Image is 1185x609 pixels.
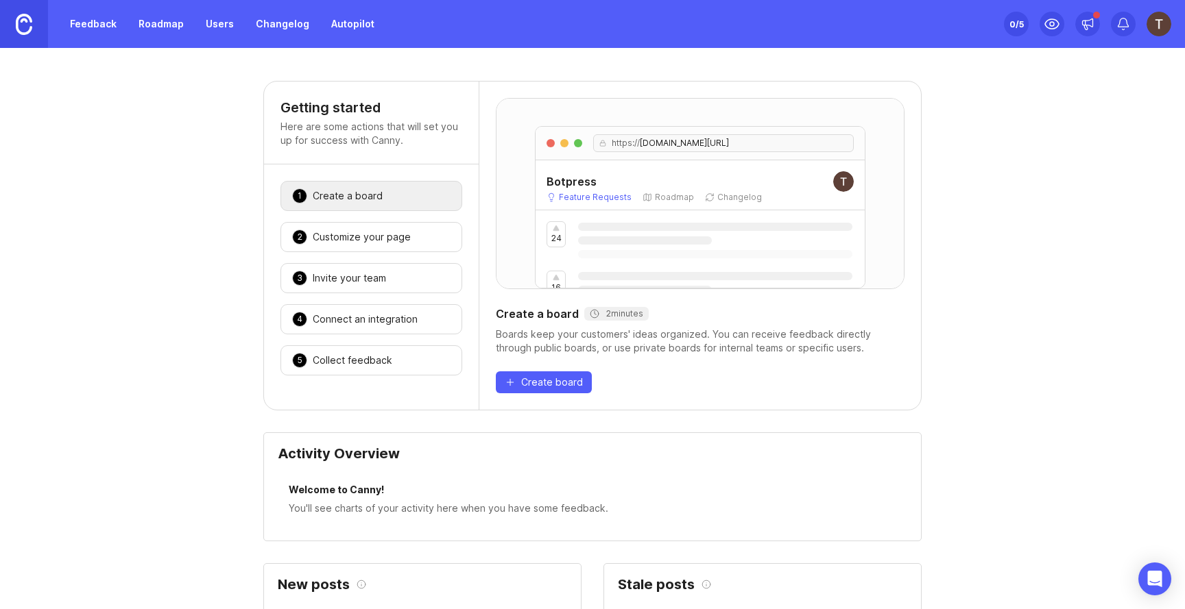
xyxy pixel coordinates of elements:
a: Autopilot [323,12,383,36]
h4: Getting started [280,98,462,117]
div: Collect feedback [313,353,392,367]
span: https:// [606,138,640,149]
a: Users [197,12,242,36]
div: 2 [292,229,307,245]
button: 0/5 [1004,12,1029,36]
div: Welcome to Canny! [289,482,896,501]
p: 24 [551,233,562,244]
p: Roadmap [655,192,694,203]
img: Timothy Klint [833,171,854,192]
div: 4 [292,312,307,327]
h2: New posts [278,577,350,591]
div: 5 [292,353,307,368]
div: 1 [292,188,307,203]
div: 3 [292,271,307,286]
div: 2 minutes [590,308,643,319]
p: 16 [551,282,561,293]
a: Roadmap [130,12,192,36]
div: You'll see charts of your activity here when you have some feedback. [289,501,896,516]
div: Open Intercom Messenger [1138,562,1171,595]
h2: Stale posts [618,577,695,591]
a: Changelog [248,12,318,36]
div: Activity Overview [278,447,907,471]
div: Invite your team [313,271,386,285]
p: Changelog [717,192,762,203]
span: [DOMAIN_NAME][URL] [640,138,729,149]
div: 0 /5 [1009,14,1024,34]
img: Timothy Klint [1147,12,1171,36]
p: Here are some actions that will set you up for success with Canny. [280,120,462,147]
span: Create board [521,375,583,389]
div: Customize your page [313,230,411,244]
a: Feedback [62,12,125,36]
div: Connect an integration [313,312,418,326]
h5: Botpress [547,173,597,190]
div: Create a board [496,306,905,322]
div: Boards keep your customers' ideas organized. You can receive feedback directly through public boa... [496,327,905,355]
img: Canny Home [16,14,32,35]
p: Feature Requests [559,192,632,203]
div: Create a board [313,189,383,203]
button: Create board [496,371,592,393]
